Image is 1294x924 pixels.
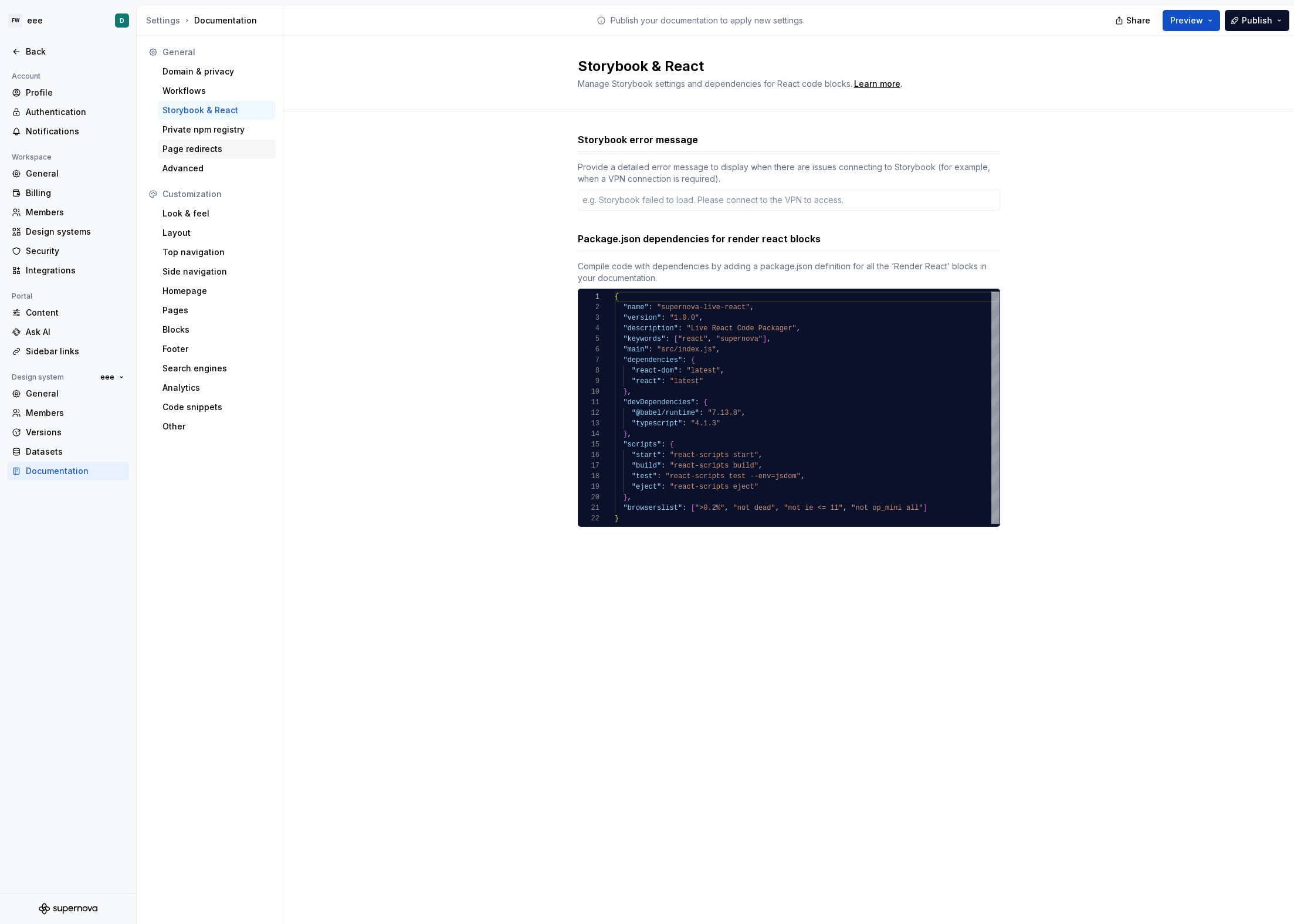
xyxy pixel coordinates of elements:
span: : [648,346,652,354]
a: Sidebar links [7,342,129,361]
span: eee [100,373,114,382]
span: . [852,80,902,89]
span: "version" [623,314,661,322]
span: , [750,303,754,312]
a: Other [158,417,276,436]
span: : [682,504,686,512]
a: Versions [7,423,129,442]
div: 19 [578,482,599,492]
span: Publish [1242,15,1272,26]
span: : [661,462,665,470]
span: Share [1126,15,1150,26]
span: "dependencies" [623,356,682,364]
a: Analytics [158,378,276,397]
span: ] [763,335,767,343]
span: : [678,367,682,375]
button: FWeeeD [2,8,134,33]
a: Homepage [158,282,276,300]
div: 13 [578,418,599,429]
a: General [7,384,129,403]
div: Pages [162,304,271,316]
span: ] [923,504,927,512]
span: { [690,356,695,364]
a: General [7,164,129,183]
div: Documentation [26,465,124,477]
a: Content [7,303,129,322]
a: Security [7,242,129,260]
span: "4.1.3" [690,419,720,428]
a: Design systems [7,222,129,241]
button: Settings [146,15,180,26]
span: "name" [623,303,648,312]
span: , [767,335,771,343]
span: } [623,493,627,502]
div: Analytics [162,382,271,394]
span: "test" [631,472,656,480]
span: : [661,451,665,459]
div: Profile [26,87,124,99]
a: Supernova Logo [39,903,97,915]
span: "react" [678,335,707,343]
a: Storybook & React [158,101,276,120]
div: Security [26,245,124,257]
span: "1.0.0" [669,314,699,322]
div: 12 [578,408,599,418]
div: Customization [162,188,271,200]
a: Side navigation [158,262,276,281]
a: Look & feel [158,204,276,223]
div: Back [26,46,124,57]
div: Content [26,307,124,319]
span: , [796,324,800,333]
div: Integrations [26,265,124,276]
div: Versions [26,427,124,438]
a: Footer [158,340,276,358]
span: [ [673,335,678,343]
div: 7 [578,355,599,365]
div: 17 [578,461,599,471]
span: : [682,419,686,428]
div: 5 [578,334,599,344]
a: Pages [158,301,276,320]
div: 21 [578,503,599,513]
span: "react" [631,377,660,385]
div: Authentication [26,106,124,118]
span: "supernova-live-react" [657,303,750,312]
span: , [716,346,720,354]
span: "@babel/runtime" [631,409,699,417]
a: Advanced [158,159,276,178]
div: Workspace [7,150,56,164]
a: Authentication [7,103,129,121]
span: "keywords" [623,335,665,343]
span: : [665,335,669,343]
span: } [623,388,627,396]
span: "typescript" [631,419,682,428]
div: Page redirects [162,143,271,155]
div: General [26,168,124,180]
span: } [623,430,627,438]
span: "latest" [669,377,703,385]
span: "build" [631,462,660,470]
div: Datasets [26,446,124,458]
div: 22 [578,513,599,524]
div: Documentation [146,15,278,26]
a: Private npm registry [158,120,276,139]
div: Top navigation [162,246,271,258]
a: Members [7,203,129,222]
span: "src/index.js" [657,346,716,354]
div: Notifications [26,126,124,137]
div: Domain & privacy [162,66,271,77]
div: Side navigation [162,266,271,277]
span: "latest" [686,367,720,375]
div: 6 [578,344,599,355]
span: "eject" [631,483,660,491]
div: Advanced [162,163,271,174]
div: Homepage [162,285,271,297]
span: , [699,314,703,322]
div: Footer [162,343,271,355]
span: , [724,504,729,512]
span: : [657,472,661,480]
span: , [720,367,724,375]
span: , [707,335,712,343]
div: 14 [578,429,599,439]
